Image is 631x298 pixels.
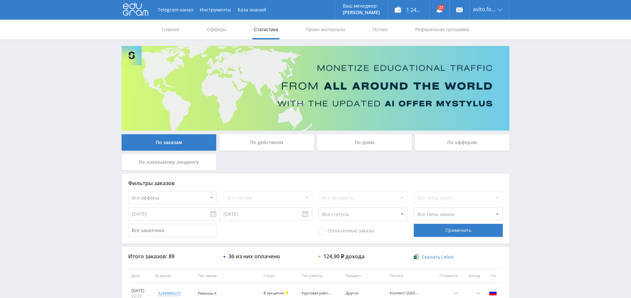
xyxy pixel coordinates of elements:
div: По действиям [220,134,314,151]
a: Статистика [253,20,279,39]
div: По дням [317,134,412,151]
div: По офферам [415,134,510,151]
span: Оплаченные заказы [318,228,374,234]
p: [PERSON_NAME] [343,10,380,15]
p: Ваш менеджер: [343,3,380,9]
div: Применить [414,224,502,237]
a: Потоки [372,20,388,39]
div: По заказам [122,134,216,151]
a: Офферы [206,20,227,39]
a: Главная [161,20,180,39]
input: Все заказчики [128,224,217,237]
span: avito.formulatraffica26 [473,7,496,12]
div: По локальному лендингу [122,154,216,170]
a: Промо-материалы [305,20,346,39]
a: Реферальная программа [414,20,470,39]
div: Фильтры заказов [128,180,503,186]
img: Banner [122,46,509,131]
